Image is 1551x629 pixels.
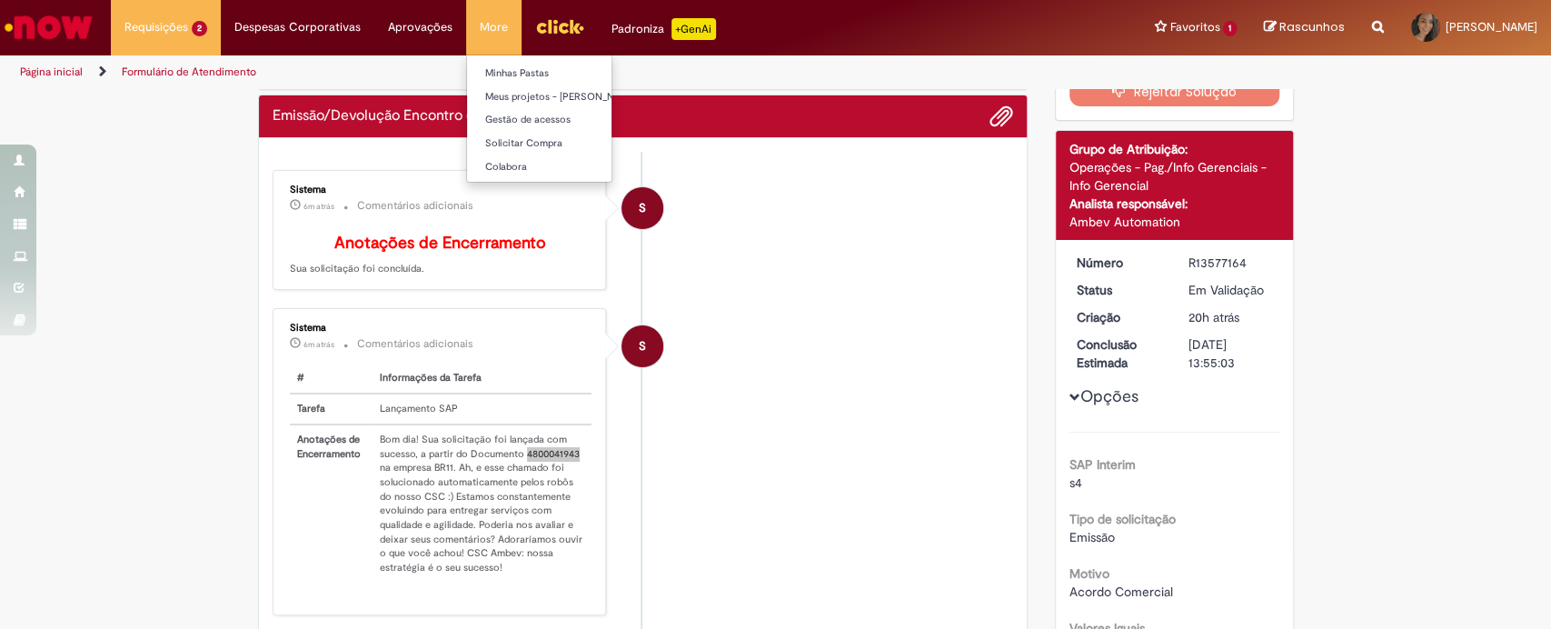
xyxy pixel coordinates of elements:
[290,185,592,195] div: Sistema
[1169,18,1219,36] span: Favoritos
[480,18,508,36] span: More
[1264,19,1345,36] a: Rascunhos
[1063,254,1175,272] dt: Número
[122,65,256,79] a: Formulário de Atendimento
[1069,456,1136,473] b: SAP Interim
[1188,281,1273,299] div: Em Validação
[290,394,373,424] th: Tarefa
[303,339,334,350] span: 6m atrás
[621,325,663,367] div: System
[373,364,592,394] th: Informações da Tarefa
[467,110,667,130] a: Gestão de acessos
[20,65,83,79] a: Página inicial
[639,324,646,368] span: S
[1069,158,1279,195] div: Operações - Pag./Info Gerenciais - Info Gerencial
[2,9,95,45] img: ServiceNow
[989,105,1013,128] button: Adicionar anexos
[467,134,667,154] a: Solicitar Compra
[467,157,667,177] a: Colabora
[334,233,546,254] b: Anotações de Encerramento
[1069,565,1109,582] b: Motivo
[357,198,473,214] small: Comentários adicionais
[1188,335,1273,372] div: [DATE] 13:55:03
[1069,529,1115,545] span: Emissão
[1069,195,1279,213] div: Analista responsável:
[290,364,373,394] th: #
[192,21,207,36] span: 2
[303,201,334,212] time: 30/09/2025 09:46:41
[14,55,1020,89] ul: Trilhas de página
[467,64,667,84] a: Minhas Pastas
[1069,474,1082,491] span: s4
[388,18,452,36] span: Aprovações
[373,394,592,424] td: Lançamento SAP
[303,201,334,212] span: 6m atrás
[303,339,334,350] time: 30/09/2025 09:46:39
[621,187,663,229] div: System
[1279,18,1345,35] span: Rascunhos
[1069,140,1279,158] div: Grupo de Atribuição:
[1223,21,1237,36] span: 1
[234,18,361,36] span: Despesas Corporativas
[1188,308,1273,326] div: 29/09/2025 14:15:56
[290,235,592,276] p: Sua solicitação foi concluída.
[1188,254,1273,272] div: R13577164
[535,13,584,40] img: click_logo_yellow_360x200.png
[290,424,373,583] th: Anotações de Encerramento
[671,18,716,40] p: +GenAi
[467,87,667,107] a: Meus projetos - [PERSON_NAME]
[1446,19,1537,35] span: [PERSON_NAME]
[273,108,602,125] h2: Emissão/Devolução Encontro de Contas Fornecedor Histórico de tíquete
[1188,309,1239,325] span: 20h atrás
[124,18,188,36] span: Requisições
[1069,511,1176,527] b: Tipo de solicitação
[357,336,473,352] small: Comentários adicionais
[1069,584,1173,600] span: Acordo Comercial
[639,186,646,230] span: S
[1063,281,1175,299] dt: Status
[1069,213,1279,231] div: Ambev Automation
[1063,308,1175,326] dt: Criação
[1063,335,1175,372] dt: Conclusão Estimada
[466,55,612,183] ul: More
[290,323,592,334] div: Sistema
[1069,77,1279,106] button: Rejeitar Solução
[611,18,716,40] div: Padroniza
[373,424,592,583] td: Bom dia! Sua solicitação foi lançada com sucesso, a partir do Documento 4800041943 na empresa BR1...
